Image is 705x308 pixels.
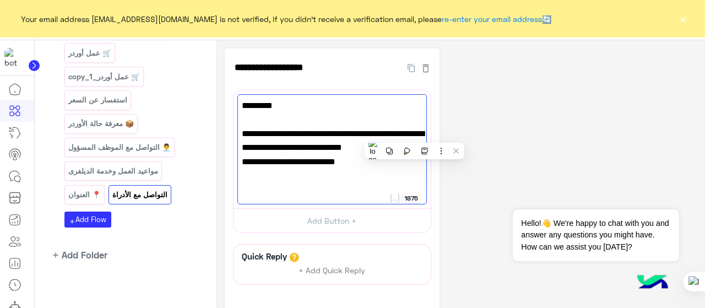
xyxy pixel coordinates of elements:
[242,127,422,155] span: في حال ادخال المستخدم رسالة البوت غير قادر على فهمها يتم تحويل المحادثة مباشرة للموظف
[242,155,422,169] span: ربط كتالوج فيسبوك ب واتساب
[513,209,679,261] span: Hello!👋 We're happy to chat with you and answer any questions you might have. How can we assist y...
[242,99,422,113] span: استفسارات
[21,13,551,25] span: Your email address [EMAIL_ADDRESS][DOMAIN_NAME] is not verified, if you didn't receive a verifica...
[51,251,60,260] i: add
[69,218,75,225] i: add
[402,61,420,74] button: Duplicate Flow
[4,48,24,68] img: 101148596323591
[64,212,111,228] button: addAdd Flow
[67,94,128,106] p: استفسار عن السعر
[401,193,421,204] div: 1875
[299,266,365,275] span: + Add Quick Reply
[67,117,134,130] p: 📦 معرفة حالة الأوردر
[389,193,401,204] button: Add user attribute
[67,71,140,83] p: 🛒 عمل أوردر_copy_1
[112,188,169,201] p: التواصل مع الأدراة
[43,248,108,262] button: addAdd Folder
[291,262,373,279] button: + Add Quick Reply
[442,14,542,24] a: re-enter your email address
[62,248,107,262] span: Add Folder
[67,188,101,201] p: 📍 العنوان
[239,251,290,261] h6: Quick Reply
[677,13,688,24] button: ×
[633,264,672,302] img: hulul-logo.png
[234,208,431,233] button: Add Button +
[67,47,112,60] p: 🛒 عمل أوردر
[67,165,159,177] p: مواعيد العمل وخدمة الديلفرى
[67,141,171,154] p: 👨‍💼 التواصل مع الموظف المسؤول
[420,61,431,74] button: Delete Flow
